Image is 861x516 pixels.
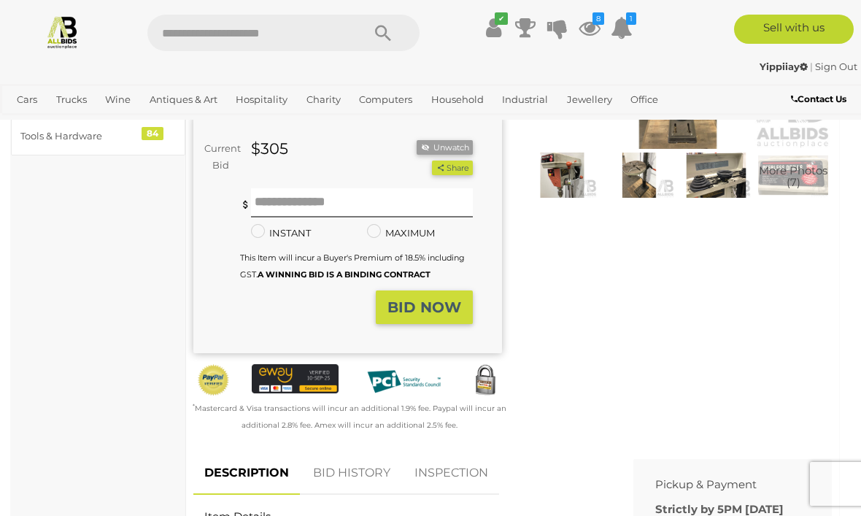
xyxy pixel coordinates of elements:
a: Cars [11,88,43,112]
a: Tools & Hardware 84 [11,117,185,155]
i: 1 [626,12,636,25]
a: Computers [353,88,418,112]
a: Antiques & Art [144,88,223,112]
a: Sell with us [734,15,854,44]
strong: $305 [251,139,288,158]
a: Office [625,88,664,112]
img: Peerless Drills 6 Speed Electric Pedestal Drill Press [528,153,598,198]
a: Household [425,88,490,112]
button: Unwatch [417,140,472,155]
a: Yippiiay [760,61,810,72]
b: A WINNING BID IS A BINDING CONTRACT [258,269,430,280]
label: MAXIMUM [367,225,435,242]
a: [GEOGRAPHIC_DATA] [60,112,175,136]
a: BID HISTORY [302,452,401,495]
a: Wine [99,88,136,112]
a: Contact Us [791,91,850,107]
img: eWAY Payment Gateway [252,364,339,393]
img: Peerless Drills 6 Speed Electric Pedestal Drill Press [682,153,752,198]
small: This Item will incur a Buyer's Premium of 18.5% including GST. [240,253,465,280]
img: Official PayPal Seal [197,364,230,396]
a: More Photos(7) [758,153,828,198]
a: Industrial [496,88,554,112]
img: Peerless Drills 6 Speed Electric Pedestal Drill Press [604,153,674,198]
a: Trucks [50,88,93,112]
a: DESCRIPTION [193,452,300,495]
div: Tools & Hardware [20,128,141,145]
label: INSTANT [251,225,311,242]
a: Jewellery [561,88,618,112]
div: 84 [142,127,163,140]
strong: BID NOW [387,299,461,316]
img: PCI DSS compliant [360,364,447,399]
button: BID NOW [376,290,473,325]
b: Strictly by 5PM [DATE] [655,502,784,516]
img: Allbids.com.au [45,15,80,49]
a: ✔ [482,15,504,41]
a: Charity [301,88,347,112]
img: Secured by Rapid SSL [469,364,502,397]
button: Share [432,161,472,176]
button: Search [347,15,420,51]
a: 8 [579,15,601,41]
a: Sports [11,112,53,136]
span: | [810,61,813,72]
img: Peerless Drills 6 Speed Electric Pedestal Drill Press [758,153,828,198]
strong: Yippiiay [760,61,808,72]
h2: Pickup & Payment [655,479,788,491]
a: Hospitality [230,88,293,112]
b: Contact Us [791,93,846,104]
i: ✔ [495,12,508,25]
span: More Photos (7) [759,164,827,188]
small: Mastercard & Visa transactions will incur an additional 1.9% fee. Paypal will incur an additional... [193,404,506,430]
a: Sign Out [815,61,857,72]
a: INSPECTION [404,452,499,495]
li: Unwatch this item [417,140,472,155]
a: 1 [611,15,633,41]
div: Current Bid [193,140,240,174]
i: 8 [592,12,604,25]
